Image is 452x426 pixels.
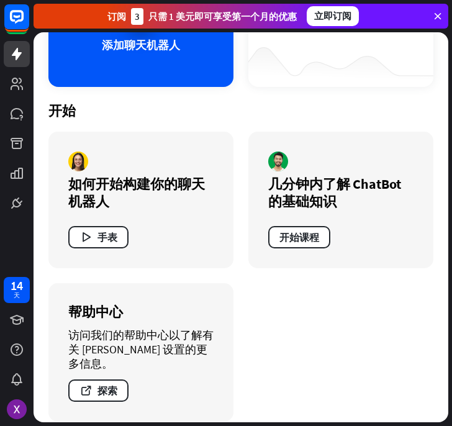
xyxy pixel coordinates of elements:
font: 立即订阅 [314,10,351,22]
font: 探索 [97,384,117,397]
img: 作者 [268,152,288,171]
font: 帮助中心 [68,303,123,320]
font: 只需 1 美元即可享受第一个月的优惠 [148,11,297,22]
font: 14 [11,278,23,293]
button: 探索 [68,379,129,402]
font: 访问我们的帮助中心以了解有关 [PERSON_NAME] 设置的更多信息。 [68,328,214,371]
font: 开始 [48,102,76,119]
font: 添加聊天机器人 [102,38,180,52]
font: 手表 [97,231,117,243]
font: 几分钟内了解 ChatBot 的基础知识 [268,175,401,210]
button: 打开 LiveChat 聊天小部件 [10,5,47,42]
button: 开始课程 [268,226,330,248]
font: 如何开始构建你的聊天机器人 [68,175,205,210]
font: 3 [135,11,140,22]
img: 作者 [68,152,88,171]
button: 手表 [68,226,129,248]
font: 天 [14,291,20,299]
font: 订阅 [107,11,126,22]
font: 开始课程 [279,231,319,243]
a: 14 天 [4,277,30,303]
